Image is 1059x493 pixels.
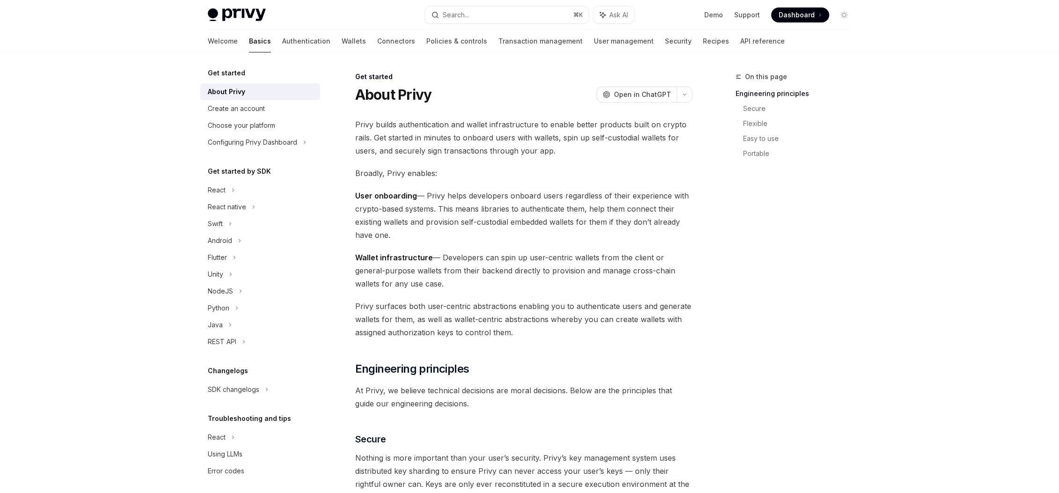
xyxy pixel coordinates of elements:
div: Configuring Privy Dashboard [208,137,297,148]
div: REST API [208,336,236,347]
a: Connectors [377,30,415,52]
div: Choose your platform [208,120,275,131]
h5: Get started by SDK [208,166,271,177]
a: Dashboard [771,7,829,22]
a: About Privy [200,83,320,100]
div: SDK changelogs [208,384,259,395]
span: On this page [745,71,787,82]
h5: Changelogs [208,365,248,376]
a: Authentication [282,30,330,52]
button: Ask AI [593,7,635,23]
span: Dashboard [779,10,815,20]
div: Java [208,319,223,331]
a: Transaction management [498,30,583,52]
div: NodeJS [208,286,233,297]
a: Demo [704,10,723,20]
div: Search... [443,9,469,21]
a: Engineering principles [736,86,859,101]
div: Unity [208,269,223,280]
span: Engineering principles [355,361,469,376]
div: Error codes [208,465,244,477]
div: About Privy [208,86,245,97]
div: Create an account [208,103,265,114]
h1: About Privy [355,86,432,103]
a: Using LLMs [200,446,320,463]
a: API reference [740,30,785,52]
a: Basics [249,30,271,52]
h5: Get started [208,67,245,79]
a: Portable [743,146,859,161]
button: Open in ChatGPT [597,87,677,103]
a: Policies & controls [426,30,487,52]
img: light logo [208,8,266,22]
h5: Troubleshooting and tips [208,413,291,424]
span: — Developers can spin up user-centric wallets from the client or general-purpose wallets from the... [355,251,693,290]
button: Search...⌘K [425,7,589,23]
a: Secure [743,101,859,116]
span: Secure [355,433,386,446]
div: Swift [208,218,223,229]
div: React [208,432,226,443]
a: Recipes [703,30,729,52]
div: Python [208,302,229,314]
div: React native [208,201,246,213]
a: Security [665,30,692,52]
span: Open in ChatGPT [614,90,671,99]
button: Toggle dark mode [837,7,852,22]
span: Privy builds authentication and wallet infrastructure to enable better products built on crypto r... [355,118,693,157]
a: Error codes [200,463,320,479]
span: At Privy, we believe technical decisions are moral decisions. Below are the principles that guide... [355,384,693,410]
span: ⌘ K [573,11,583,19]
span: — Privy helps developers onboard users regardless of their experience with crypto-based systems. ... [355,189,693,242]
a: Easy to use [743,131,859,146]
a: User management [594,30,654,52]
a: Create an account [200,100,320,117]
a: Flexible [743,116,859,131]
div: Android [208,235,232,246]
a: Welcome [208,30,238,52]
span: Privy surfaces both user-centric abstractions enabling you to authenticate users and generate wal... [355,300,693,339]
div: Get started [355,72,693,81]
div: Flutter [208,252,227,263]
strong: Wallet infrastructure [355,253,433,262]
span: Broadly, Privy enables: [355,167,693,180]
a: Wallets [342,30,366,52]
a: Support [734,10,760,20]
span: Ask AI [609,10,628,20]
div: React [208,184,226,196]
a: Choose your platform [200,117,320,134]
div: Using LLMs [208,449,242,460]
strong: User onboarding [355,191,417,200]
